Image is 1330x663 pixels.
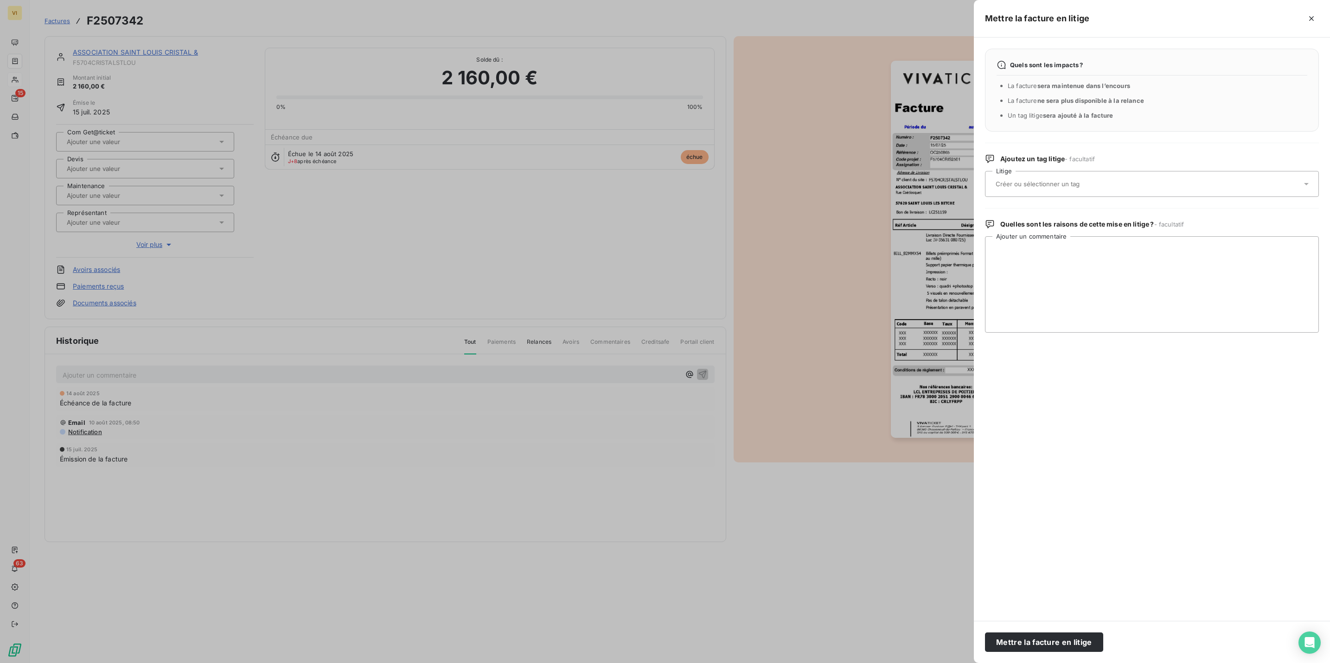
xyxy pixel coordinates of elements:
span: La facture [1008,97,1144,104]
span: ne sera plus disponible à la relance [1037,97,1144,104]
input: Créer ou sélectionner un tag [995,180,1130,188]
span: Quels sont les impacts ? [1010,61,1083,69]
span: sera maintenue dans l’encours [1037,82,1130,89]
span: Un tag litige [1008,112,1113,119]
h5: Mettre la facture en litige [985,12,1089,25]
span: - facultatif [1065,155,1095,163]
span: - facultatif [1154,221,1184,228]
span: Ajoutez un tag litige [1000,154,1095,164]
span: sera ajouté à la facture [1043,112,1113,119]
span: La facture [1008,82,1130,89]
span: Quelles sont les raisons de cette mise en litige ? [1000,220,1184,229]
button: Mettre la facture en litige [985,632,1103,652]
div: Open Intercom Messenger [1298,631,1321,654]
